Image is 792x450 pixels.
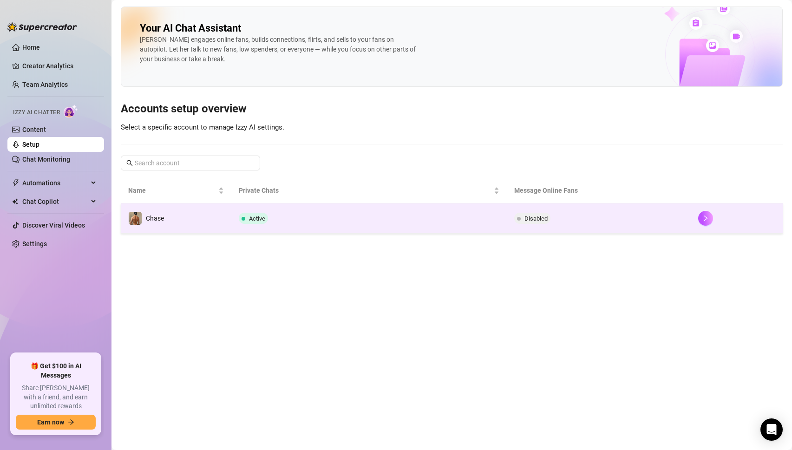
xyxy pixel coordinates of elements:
[239,185,492,196] span: Private Chats
[7,22,77,32] img: logo-BBDzfeDw.svg
[16,415,96,430] button: Earn nowarrow-right
[22,222,85,229] a: Discover Viral Videos
[698,211,713,226] button: right
[16,384,96,411] span: Share [PERSON_NAME] with a friend, and earn unlimited rewards
[64,104,78,118] img: AI Chatter
[146,215,164,222] span: Chase
[22,240,47,248] a: Settings
[121,102,783,117] h3: Accounts setup overview
[702,215,709,222] span: right
[140,22,241,35] h2: Your AI Chat Assistant
[126,160,133,166] span: search
[135,158,247,168] input: Search account
[22,194,88,209] span: Chat Copilot
[22,126,46,133] a: Content
[22,176,88,190] span: Automations
[22,59,97,73] a: Creator Analytics
[13,108,60,117] span: Izzy AI Chatter
[22,141,39,148] a: Setup
[12,179,20,187] span: thunderbolt
[68,419,74,425] span: arrow-right
[507,178,691,203] th: Message Online Fans
[22,44,40,51] a: Home
[249,215,265,222] span: Active
[16,362,96,380] span: 🎁 Get $100 in AI Messages
[128,185,216,196] span: Name
[231,178,507,203] th: Private Chats
[129,212,142,225] img: Chase
[12,198,18,205] img: Chat Copilot
[140,35,419,64] div: [PERSON_NAME] engages online fans, builds connections, flirts, and sells to your fans on autopilo...
[121,123,284,131] span: Select a specific account to manage Izzy AI settings.
[524,215,548,222] span: Disabled
[760,418,783,441] div: Open Intercom Messenger
[121,178,231,203] th: Name
[37,418,64,426] span: Earn now
[22,81,68,88] a: Team Analytics
[22,156,70,163] a: Chat Monitoring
